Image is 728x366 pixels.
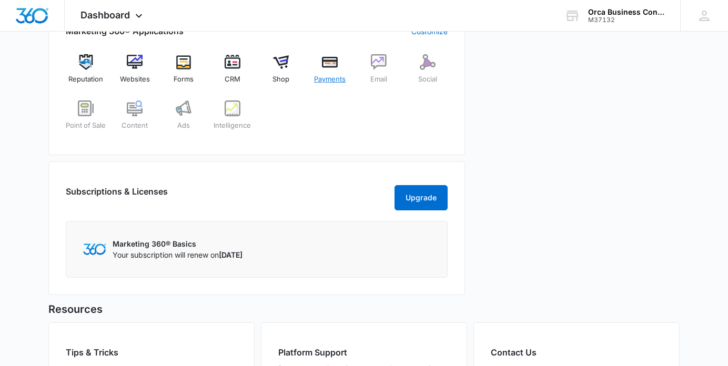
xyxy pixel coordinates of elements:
[261,54,301,92] a: Shop
[225,74,240,85] span: CRM
[588,8,665,16] div: account name
[66,100,106,138] a: Point of Sale
[370,74,387,85] span: Email
[48,301,680,317] h5: Resources
[278,346,450,359] h2: Platform Support
[395,185,448,210] button: Upgrade
[177,120,190,131] span: Ads
[164,100,204,138] a: Ads
[407,54,448,92] a: Social
[120,74,150,85] span: Websites
[115,54,155,92] a: Websites
[122,120,148,131] span: Content
[272,74,289,85] span: Shop
[68,74,103,85] span: Reputation
[491,346,662,359] h2: Contact Us
[80,9,130,21] span: Dashboard
[359,54,399,92] a: Email
[219,250,242,259] span: [DATE]
[164,54,204,92] a: Forms
[418,74,437,85] span: Social
[214,120,251,131] span: Intelligence
[212,100,252,138] a: Intelligence
[588,16,665,24] div: account id
[83,243,106,255] img: Marketing 360 Logo
[174,74,194,85] span: Forms
[314,74,346,85] span: Payments
[66,346,237,359] h2: Tips & Tricks
[66,185,168,206] h2: Subscriptions & Licenses
[66,120,106,131] span: Point of Sale
[212,54,252,92] a: CRM
[66,54,106,92] a: Reputation
[113,238,242,249] p: Marketing 360® Basics
[115,100,155,138] a: Content
[113,249,242,260] p: Your subscription will renew on
[310,54,350,92] a: Payments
